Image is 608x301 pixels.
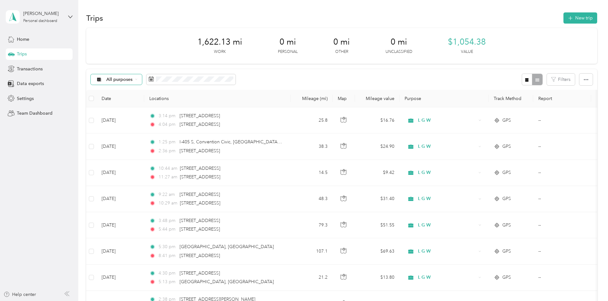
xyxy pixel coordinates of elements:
span: L G W [418,274,476,281]
span: Home [17,36,29,43]
p: Other [335,49,348,55]
span: [STREET_ADDRESS] [180,270,220,276]
td: $13.80 [355,265,399,291]
span: 4:30 pm [159,270,177,277]
td: [DATE] [96,265,144,291]
td: $16.76 [355,107,399,133]
td: [DATE] [96,107,144,133]
span: [GEOGRAPHIC_DATA], [GEOGRAPHIC_DATA] [180,279,274,284]
td: [DATE] [96,160,144,186]
span: 0 mi [279,37,296,47]
th: Report [533,90,591,107]
iframe: Everlance-gr Chat Button Frame [572,265,608,301]
span: 1,622.13 mi [197,37,242,47]
td: 48.3 [291,186,333,212]
span: GPS [502,169,511,176]
span: L G W [418,169,476,176]
span: 2:36 pm [159,147,177,154]
td: [DATE] [96,238,144,264]
td: 107.1 [291,238,333,264]
td: 21.2 [291,265,333,291]
span: [STREET_ADDRESS] [180,218,220,223]
p: Value [461,49,473,55]
span: L G W [418,222,476,229]
span: [STREET_ADDRESS] [180,192,220,197]
td: $9.42 [355,160,399,186]
td: 79.3 [291,212,333,238]
span: 9:22 am [159,191,177,198]
td: -- [533,186,591,212]
td: $24.90 [355,133,399,160]
span: $1,054.38 [448,37,486,47]
span: Transactions [17,66,43,72]
span: I-405 S, Convention Civic, [GEOGRAPHIC_DATA], [GEOGRAPHIC_DATA] [180,139,327,145]
button: Filters [547,74,575,85]
td: 25.8 [291,107,333,133]
td: -- [533,238,591,264]
th: Mileage (mi) [291,90,333,107]
span: 4:04 pm [159,121,177,128]
p: Work [214,49,226,55]
span: Team Dashboard [17,110,53,117]
span: 5:13 pm [159,278,177,285]
td: $51.55 [355,212,399,238]
span: Settings [17,95,34,102]
div: [PERSON_NAME] [23,10,63,17]
span: [STREET_ADDRESS] [180,122,220,127]
th: Date [96,90,144,107]
span: GPS [502,274,511,281]
td: -- [533,265,591,291]
td: 14.5 [291,160,333,186]
span: GPS [502,222,511,229]
span: 3:48 pm [159,217,177,224]
td: [DATE] [96,186,144,212]
td: -- [533,212,591,238]
span: [STREET_ADDRESS] [180,113,220,118]
p: Unclassified [385,49,412,55]
span: GPS [502,143,511,150]
span: 0 mi [333,37,350,47]
span: 3:14 pm [159,112,177,119]
th: Track Method [489,90,533,107]
span: All purposes [106,77,133,82]
span: [STREET_ADDRESS] [180,166,220,171]
td: 38.3 [291,133,333,160]
span: GPS [502,195,511,202]
span: [STREET_ADDRESS] [180,148,220,154]
p: Personal [278,49,298,55]
span: Trips [17,51,27,57]
span: [STREET_ADDRESS] [180,174,220,180]
th: Purpose [399,90,489,107]
span: [STREET_ADDRESS] [180,226,220,232]
td: [DATE] [96,212,144,238]
td: $31.40 [355,186,399,212]
th: Mileage value [355,90,399,107]
button: Help center [4,291,36,298]
span: 10:29 am [159,200,177,207]
span: L G W [418,195,476,202]
div: Personal dashboard [23,19,57,23]
span: 5:44 pm [159,226,177,233]
td: -- [533,160,591,186]
td: $69.63 [355,238,399,264]
h1: Trips [86,15,103,21]
span: 0 mi [391,37,407,47]
button: New trip [563,12,597,24]
span: L G W [418,248,476,255]
span: 5:30 pm [159,243,177,250]
td: -- [533,133,591,160]
span: 1:25 pm [159,139,177,146]
span: [STREET_ADDRESS] [180,200,220,206]
th: Map [333,90,355,107]
td: [DATE] [96,133,144,160]
span: [STREET_ADDRESS] [180,253,220,258]
span: Data exports [17,80,44,87]
th: Locations [144,90,291,107]
span: [GEOGRAPHIC_DATA], [GEOGRAPHIC_DATA] [180,244,274,249]
span: 8:41 pm [159,252,177,259]
span: 11:27 am [159,174,177,181]
span: GPS [502,248,511,255]
td: -- [533,107,591,133]
span: L G W [418,143,476,150]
